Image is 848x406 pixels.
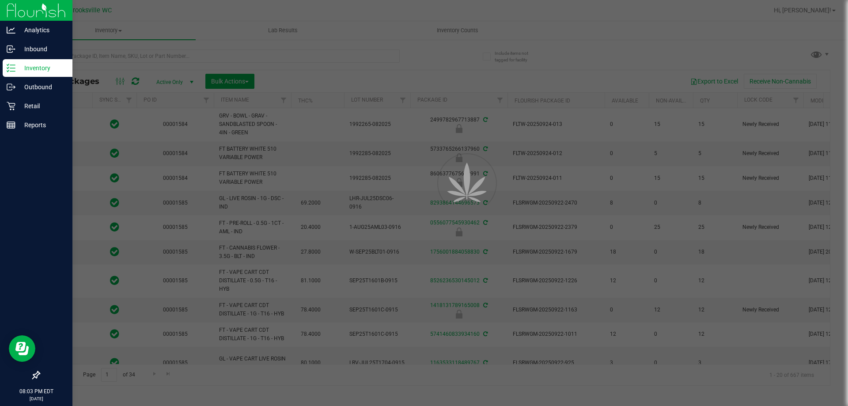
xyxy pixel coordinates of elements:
[7,121,15,129] inline-svg: Reports
[4,395,68,402] p: [DATE]
[15,25,68,35] p: Analytics
[4,387,68,395] p: 08:03 PM EDT
[15,120,68,130] p: Reports
[9,335,35,362] iframe: Resource center
[7,26,15,34] inline-svg: Analytics
[15,101,68,111] p: Retail
[15,63,68,73] p: Inventory
[15,82,68,92] p: Outbound
[7,83,15,91] inline-svg: Outbound
[7,102,15,110] inline-svg: Retail
[7,45,15,53] inline-svg: Inbound
[7,64,15,72] inline-svg: Inventory
[15,44,68,54] p: Inbound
